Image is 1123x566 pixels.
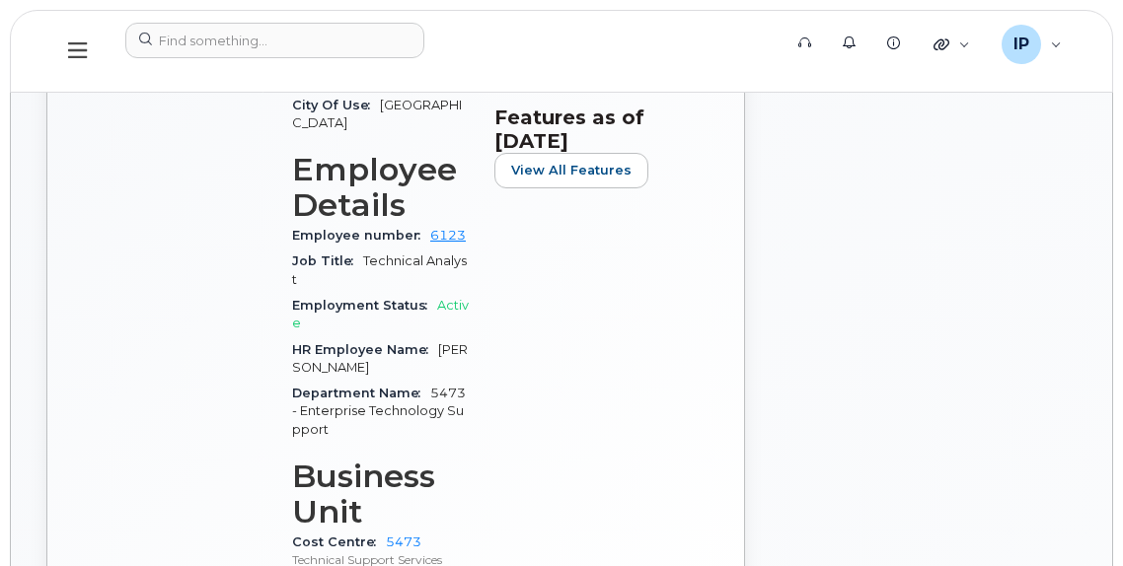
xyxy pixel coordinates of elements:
h3: Employee Details [292,152,471,223]
input: Find something... [125,23,424,58]
div: Ian Pitt [988,25,1076,64]
h3: Features as of [DATE] [494,106,673,153]
a: 5473 [386,534,421,549]
h3: Business Unit [292,459,471,530]
span: View All Features [511,161,632,179]
span: Department Name [292,386,430,400]
span: Job Title [292,253,363,268]
a: 6123 [430,228,466,243]
span: HR Employee Name [292,342,438,357]
span: Employment Status [292,298,437,313]
span: [PERSON_NAME] [292,342,468,375]
span: Technical Analyst [292,253,467,286]
button: View All Features [494,153,648,188]
span: 5473 - Enterprise Technology Support [292,386,466,437]
span: Employee number [292,228,430,243]
span: IP [1013,33,1029,56]
span: Cost Centre [292,534,386,549]
span: [GEOGRAPHIC_DATA] [292,98,462,130]
div: Quicklinks [920,25,984,64]
span: City Of Use [292,98,380,112]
